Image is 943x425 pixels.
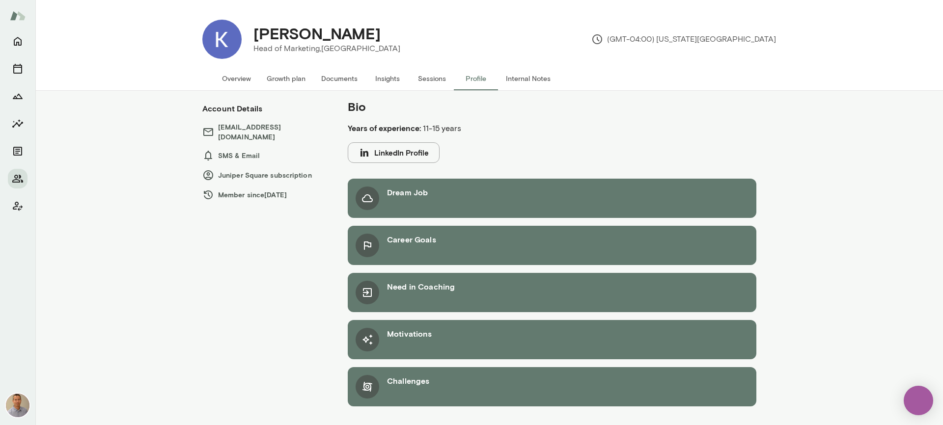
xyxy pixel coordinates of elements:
[348,123,421,133] b: Years of experience:
[253,43,400,54] p: Head of Marketing, [GEOGRAPHIC_DATA]
[387,328,432,340] h6: Motivations
[253,24,381,43] h4: [PERSON_NAME]
[365,67,410,90] button: Insights
[202,169,328,181] h6: Juniper Square subscription
[202,20,242,59] img: Kevin Rippon
[10,6,26,25] img: Mento
[348,122,678,134] p: 11-15 years
[8,31,28,51] button: Home
[202,189,328,201] h6: Member since [DATE]
[387,186,428,198] h6: Dream Job
[410,67,454,90] button: Sessions
[259,67,313,90] button: Growth plan
[387,281,455,292] h6: Need in Coaching
[214,67,259,90] button: Overview
[202,150,328,161] h6: SMS & Email
[202,103,262,114] h6: Account Details
[313,67,365,90] button: Documents
[454,67,498,90] button: Profile
[8,141,28,161] button: Documents
[8,196,28,216] button: Client app
[202,122,328,142] h6: [EMAIL_ADDRESS][DOMAIN_NAME]
[8,114,28,133] button: Insights
[348,142,440,163] button: LinkedIn Profile
[498,67,558,90] button: Internal Notes
[8,169,28,188] button: Members
[348,99,678,114] h5: Bio
[387,234,436,245] h6: Career Goals
[387,375,430,387] h6: Challenges
[8,59,28,79] button: Sessions
[591,33,776,45] p: (GMT-04:00) [US_STATE][GEOGRAPHIC_DATA]
[6,394,29,417] img: Kevin Au
[8,86,28,106] button: Growth Plan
